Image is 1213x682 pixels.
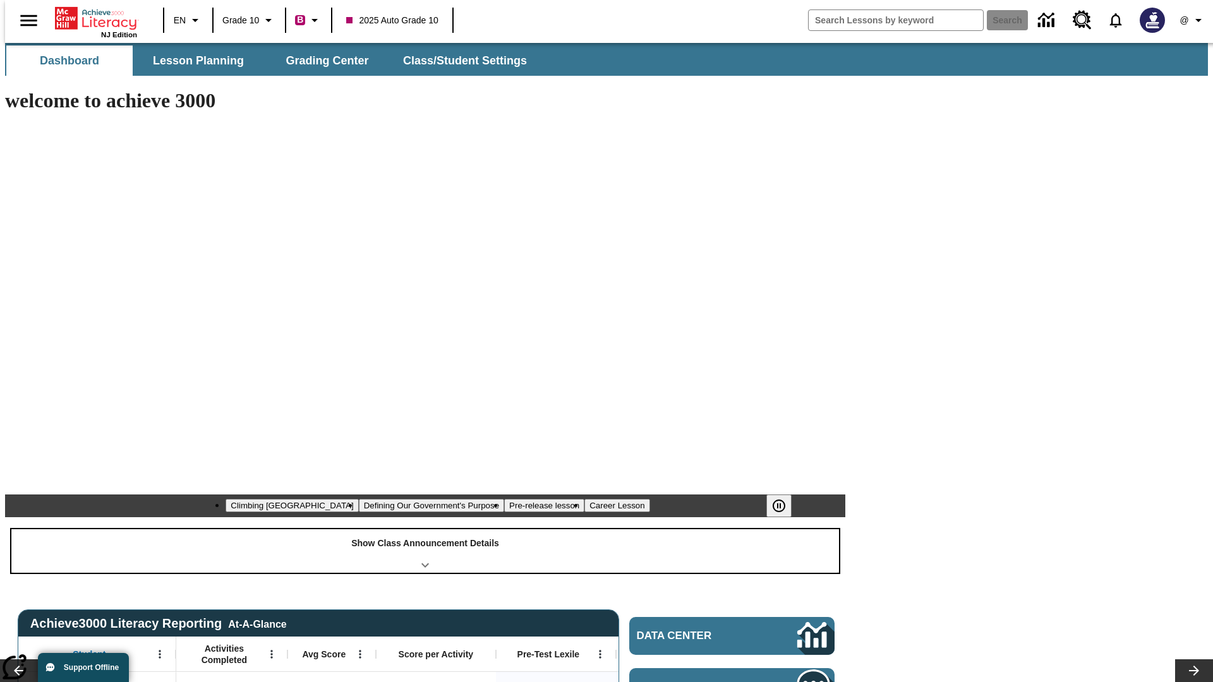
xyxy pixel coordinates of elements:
span: Support Offline [64,663,119,672]
span: Score per Activity [399,649,474,660]
span: @ [1180,14,1188,27]
button: Select a new avatar [1132,4,1173,37]
button: Open Menu [150,645,169,664]
button: Open Menu [351,645,370,664]
div: SubNavbar [5,43,1208,76]
span: Avg Score [302,649,346,660]
div: Show Class Announcement Details [11,529,839,573]
button: Slide 2 Defining Our Government's Purpose [359,499,504,512]
button: Lesson carousel, Next [1175,659,1213,682]
button: Open side menu [10,2,47,39]
span: EN [174,14,186,27]
button: Grade: Grade 10, Select a grade [217,9,281,32]
span: Activities Completed [183,643,266,666]
a: Notifications [1099,4,1132,37]
button: Pause [766,494,792,517]
h1: welcome to achieve 3000 [5,89,845,112]
span: NJ Edition [101,31,137,39]
button: Support Offline [38,653,129,682]
a: Data Center [629,617,835,655]
span: Student [73,649,106,660]
button: Profile/Settings [1173,9,1213,32]
button: Slide 1 Climbing Mount Tai [226,499,358,512]
span: Grade 10 [222,14,259,27]
button: Slide 3 Pre-release lesson [504,499,584,512]
button: Dashboard [6,45,133,76]
a: Resource Center, Will open in new tab [1065,3,1099,37]
div: Pause [766,494,804,517]
span: Pre-Test Lexile [517,649,580,660]
button: Lesson Planning [135,45,262,76]
button: Open Menu [262,645,281,664]
span: Data Center [637,630,755,642]
a: Home [55,6,137,31]
button: Class/Student Settings [393,45,537,76]
button: Grading Center [264,45,390,76]
img: Avatar [1140,8,1165,33]
span: Achieve3000 Literacy Reporting [30,616,287,631]
div: Home [55,4,137,39]
div: At-A-Glance [228,616,286,630]
p: Show Class Announcement Details [351,537,499,550]
a: Data Center [1030,3,1065,38]
button: Boost Class color is violet red. Change class color [290,9,327,32]
button: Language: EN, Select a language [168,9,208,32]
div: SubNavbar [5,45,538,76]
button: Open Menu [591,645,610,664]
input: search field [809,10,983,30]
span: B [297,12,303,28]
span: 2025 Auto Grade 10 [346,14,438,27]
button: Slide 4 Career Lesson [584,499,649,512]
